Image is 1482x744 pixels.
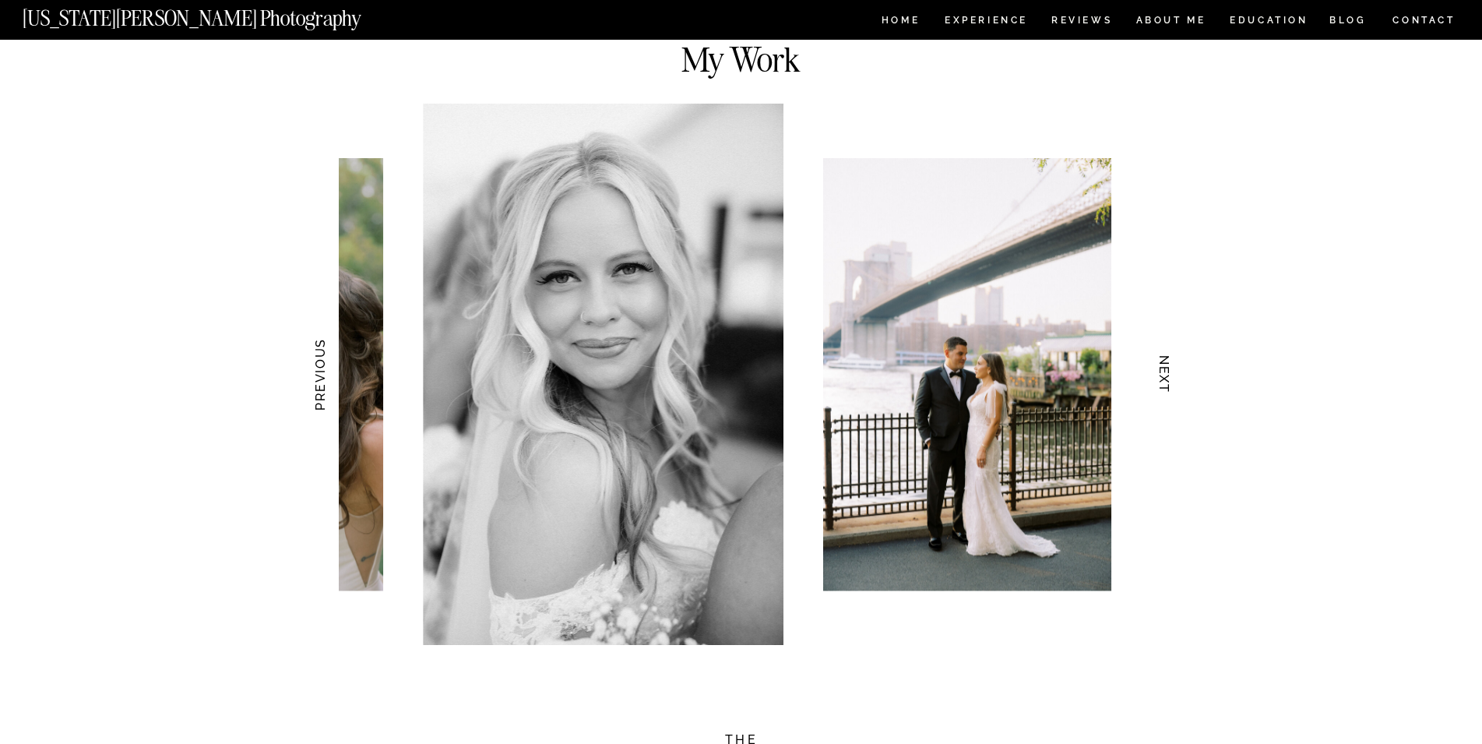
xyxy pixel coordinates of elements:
[23,8,414,21] a: [US_STATE][PERSON_NAME] Photography
[945,16,1026,29] a: Experience
[1228,16,1310,29] a: EDUCATION
[1329,16,1367,29] a: BLOG
[1135,16,1206,29] a: ABOUT ME
[1156,326,1172,424] h3: NEXT
[626,42,857,69] h2: My Work
[1392,12,1456,29] a: CONTACT
[878,16,923,29] a: HOME
[1051,16,1110,29] a: REVIEWS
[704,18,780,36] h2: VIEW
[311,326,327,424] h3: PREVIOUS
